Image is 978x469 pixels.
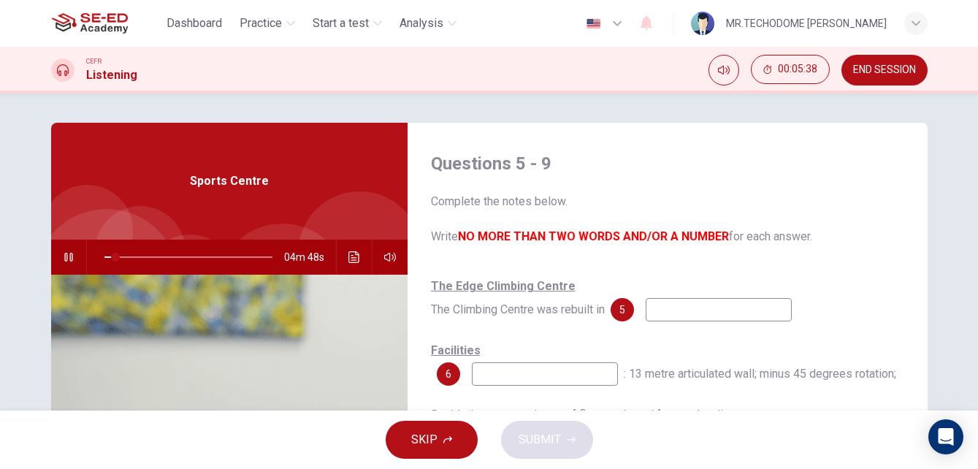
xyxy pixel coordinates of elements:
[928,419,963,454] div: Open Intercom Messenger
[431,279,605,316] span: The Climbing Centre was rebuilt in
[161,10,228,37] button: Dashboard
[431,343,481,357] u: Facilities
[431,408,732,445] span: Bouldering area: a mixture of flat panels and featured walls. A small
[431,152,904,175] h4: Questions 5 - 9
[431,193,904,245] span: Complete the notes below. Write for each answer.
[751,55,830,84] button: 00:05:38
[411,430,438,450] span: SKIP
[691,12,714,35] img: Profile picture
[458,229,729,243] b: NO MORE THAN TWO WORDS AND/OR A NUMBER
[167,15,222,32] span: Dashboard
[343,240,366,275] button: Click to see the audio transcription
[394,10,462,37] button: Analysis
[708,55,739,85] div: Mute
[190,172,269,190] span: Sports Centre
[51,9,161,38] a: SE-ED Academy logo
[619,305,625,315] span: 5
[624,367,896,381] span: : 13 metre articulated wall; minus 45 degrees rotation;
[240,15,282,32] span: Practice
[446,369,451,379] span: 6
[234,10,301,37] button: Practice
[86,66,137,84] h1: Listening
[751,55,830,85] div: Hide
[307,10,388,37] button: Start a test
[386,421,478,459] button: SKIP
[778,64,817,75] span: 00:05:38
[400,15,443,32] span: Analysis
[726,15,887,32] div: MR.TECHODOME [PERSON_NAME]
[841,55,928,85] button: END SESSION
[284,240,336,275] span: 04m 48s
[584,18,603,29] img: en
[431,279,576,293] u: The Edge Climbing Centre
[313,15,369,32] span: Start a test
[86,56,102,66] span: CEFR
[853,64,916,76] span: END SESSION
[51,9,128,38] img: SE-ED Academy logo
